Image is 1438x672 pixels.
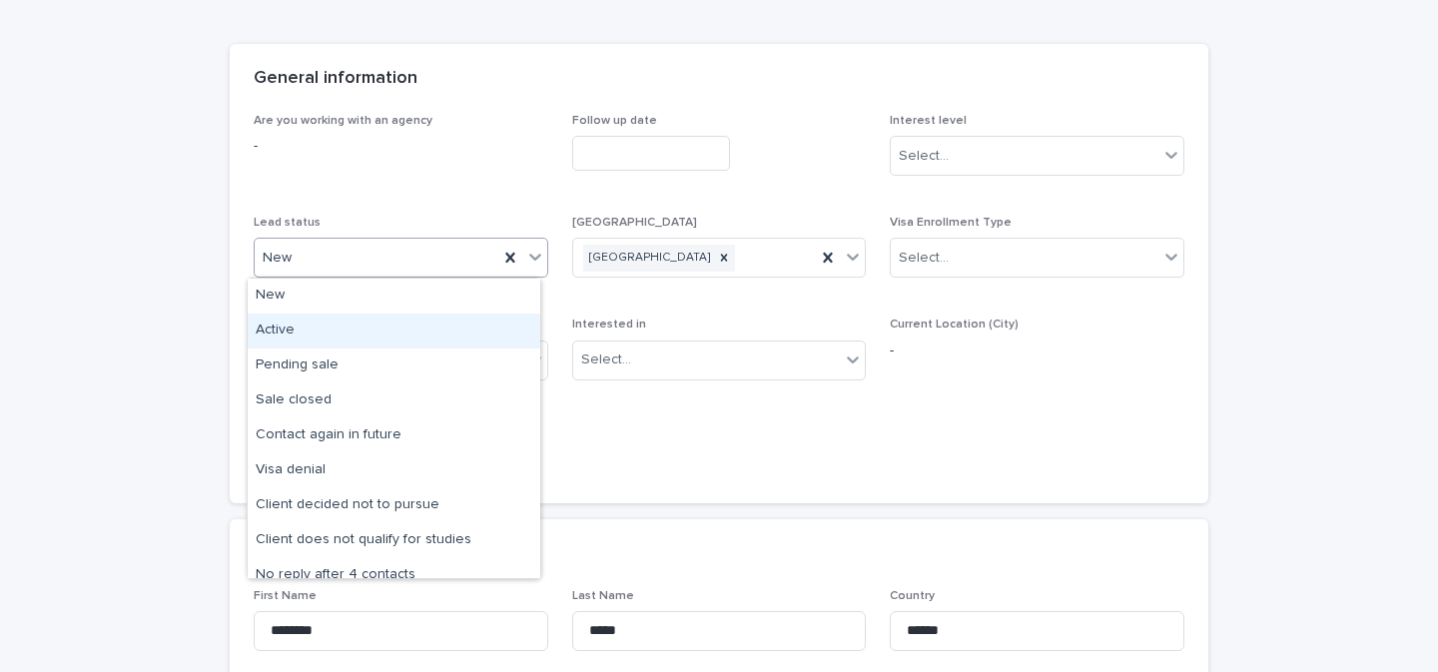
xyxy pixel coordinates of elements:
div: Contact again in future [248,418,540,453]
div: Visa denial [248,453,540,488]
span: Last Name [572,590,634,602]
span: Interested in [572,319,646,331]
p: - [890,340,1184,361]
div: No reply after 4 contacts [248,558,540,593]
span: Visa Enrollment Type [890,217,1012,229]
div: Client decided not to pursue [248,488,540,523]
span: Current Location (City) [890,319,1019,331]
div: New [248,279,540,314]
span: Interest level [890,115,967,127]
div: Select... [581,349,631,370]
div: Sale closed [248,383,540,418]
span: Are you working with an agency [254,115,432,127]
h2: General information [254,68,417,90]
div: [GEOGRAPHIC_DATA] [583,245,713,272]
div: Select... [899,248,949,269]
div: Pending sale [248,348,540,383]
span: New [263,248,292,269]
span: First Name [254,590,317,602]
div: Select... [899,146,949,167]
span: [GEOGRAPHIC_DATA] [572,217,697,229]
p: - [254,136,548,157]
span: Lead status [254,217,321,229]
div: Active [248,314,540,348]
div: Client does not qualify for studies [248,523,540,558]
span: Follow up date [572,115,657,127]
span: Country [890,590,935,602]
